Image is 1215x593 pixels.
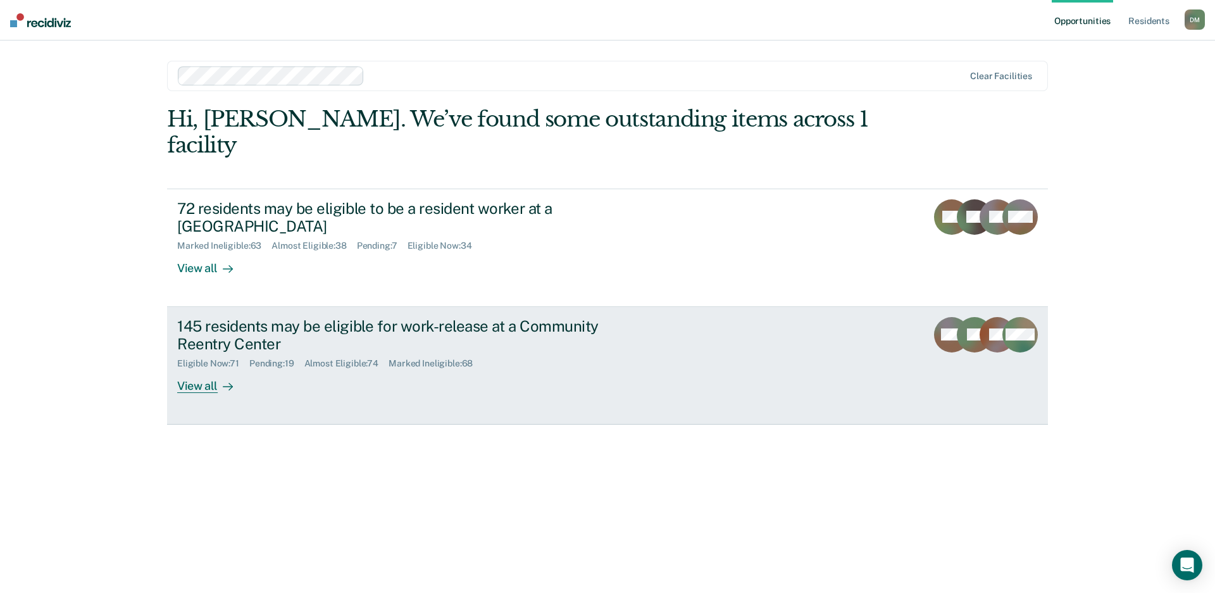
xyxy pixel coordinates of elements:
div: Almost Eligible : 38 [271,240,357,251]
div: Clear facilities [970,71,1032,82]
div: Open Intercom Messenger [1172,550,1202,580]
button: DM [1185,9,1205,30]
div: Almost Eligible : 74 [304,358,389,369]
div: Eligible Now : 34 [408,240,482,251]
a: 72 residents may be eligible to be a resident worker at a [GEOGRAPHIC_DATA]Marked Ineligible:63Al... [167,189,1048,307]
div: Marked Ineligible : 68 [389,358,483,369]
img: Recidiviz [10,13,71,27]
div: View all [177,251,248,276]
div: View all [177,369,248,394]
div: Pending : 7 [357,240,408,251]
div: Marked Ineligible : 63 [177,240,271,251]
div: D M [1185,9,1205,30]
a: 145 residents may be eligible for work-release at a Community Reentry CenterEligible Now:71Pendin... [167,307,1048,425]
div: 72 residents may be eligible to be a resident worker at a [GEOGRAPHIC_DATA] [177,199,621,236]
div: Eligible Now : 71 [177,358,249,369]
div: Pending : 19 [249,358,304,369]
div: Hi, [PERSON_NAME]. We’ve found some outstanding items across 1 facility [167,106,872,158]
div: 145 residents may be eligible for work-release at a Community Reentry Center [177,317,621,354]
